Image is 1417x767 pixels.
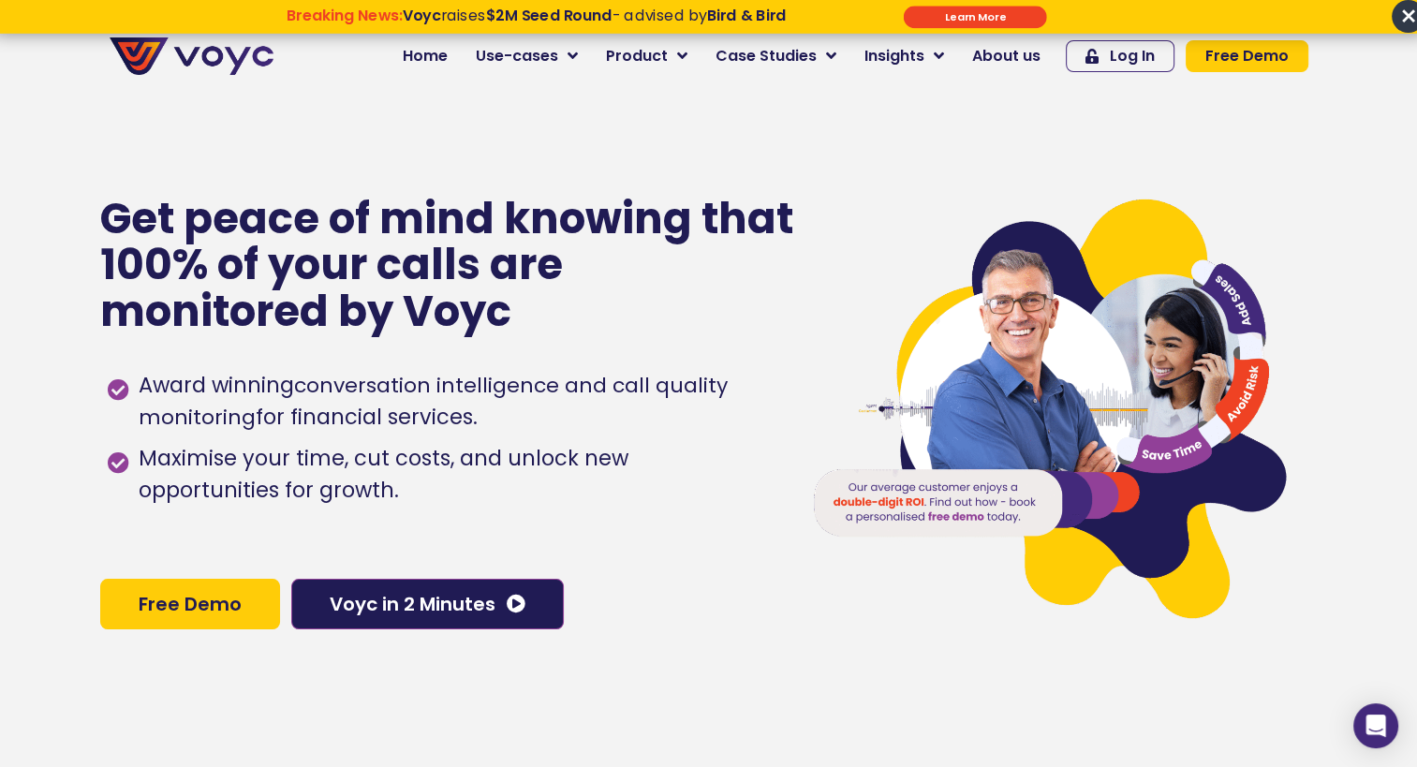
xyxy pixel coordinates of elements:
span: Award winning for financial services. [134,370,774,434]
a: Case Studies [701,37,850,75]
span: raises - advised by [402,5,785,25]
span: Log In [1110,49,1155,64]
a: Free Demo [1186,40,1308,72]
a: About us [958,37,1055,75]
strong: Voyc [402,5,440,25]
span: Voyc in 2 Minutes [330,595,495,613]
a: Use-cases [462,37,592,75]
p: Get peace of mind knowing that 100% of your calls are monitored by Voyc [100,196,796,335]
h1: conversation intelligence and call quality monitoring [139,371,728,432]
span: Use-cases [476,45,558,67]
img: voyc-full-logo [110,37,273,75]
div: Breaking News: Voyc raises $2M Seed Round - advised by Bird & Bird [210,7,861,42]
a: Home [389,37,462,75]
span: Case Studies [716,45,817,67]
a: Insights [850,37,958,75]
span: Free Demo [1205,49,1289,64]
a: Free Demo [100,579,280,629]
span: Insights [864,45,924,67]
a: Privacy Policy [386,390,474,408]
a: Log In [1066,40,1174,72]
span: About us [972,45,1041,67]
span: Phone [248,75,295,96]
strong: $2M Seed Round [486,5,612,25]
span: Maximise your time, cut costs, and unlock new opportunities for growth. [134,443,774,507]
div: Open Intercom Messenger [1353,703,1398,748]
span: Job title [248,152,312,173]
span: Home [403,45,448,67]
span: Free Demo [139,595,242,613]
a: Product [592,37,701,75]
a: Voyc in 2 Minutes [291,579,564,629]
span: Product [606,45,668,67]
strong: Bird & Bird [706,5,785,25]
div: Submit [903,6,1046,28]
strong: Breaking News: [286,5,402,25]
